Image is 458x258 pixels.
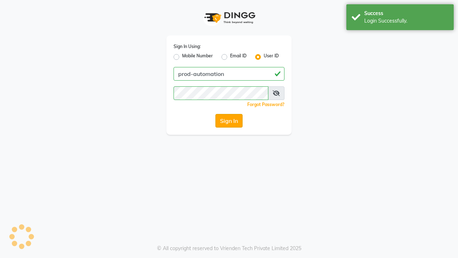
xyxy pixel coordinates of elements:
[364,10,448,17] div: Success
[200,7,258,28] img: logo1.svg
[182,53,213,61] label: Mobile Number
[174,67,284,81] input: Username
[230,53,247,61] label: Email ID
[264,53,279,61] label: User ID
[215,114,243,128] button: Sign In
[174,86,268,100] input: Username
[364,17,448,25] div: Login Successfully.
[247,102,284,107] a: Forgot Password?
[174,43,201,50] label: Sign In Using:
